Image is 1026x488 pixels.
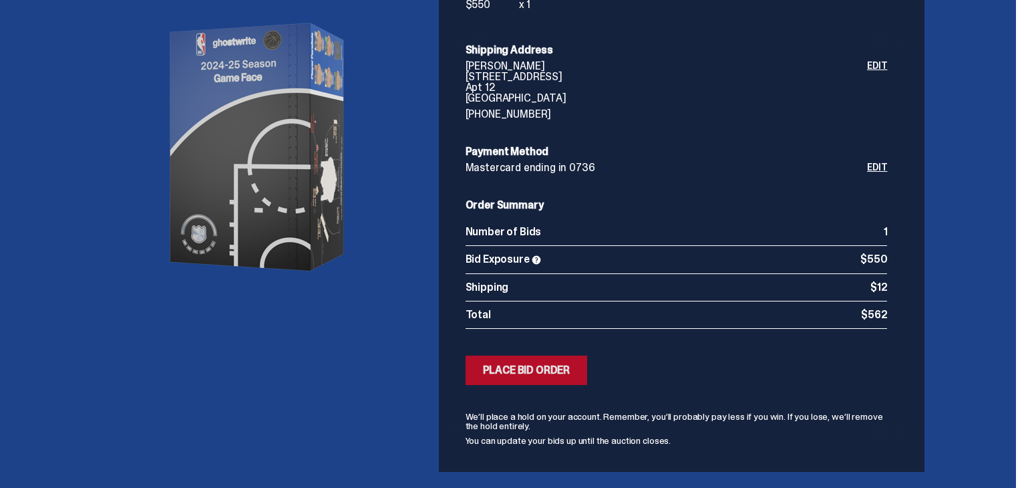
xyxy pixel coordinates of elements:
p: Total [466,310,862,320]
div: Place Bid Order [483,365,570,376]
p: Mastercard ending in 0736 [466,162,868,173]
p: [PERSON_NAME] [466,61,868,72]
p: $550 [860,254,887,265]
p: [STREET_ADDRESS] [466,72,868,82]
h6: Order Summary [466,200,888,211]
a: Edit [867,61,887,120]
h6: Shipping Address [466,45,888,55]
h6: Payment Method [466,146,888,157]
p: [GEOGRAPHIC_DATA] [466,93,868,104]
p: $12 [870,282,888,293]
p: We’ll place a hold on your account. Remember, you’ll probably pay less if you win. If you lose, w... [466,412,888,431]
button: Place Bid Order [466,356,588,385]
a: Edit [867,162,887,173]
p: Number of Bids [466,227,884,237]
p: You can update your bids up until the auction closes. [466,436,888,445]
p: [PHONE_NUMBER] [466,109,868,120]
p: 1 [884,227,888,237]
p: Shipping [466,282,870,293]
p: Apt 12 [466,82,868,93]
p: Bid Exposure [466,254,861,265]
p: $562 [861,310,887,320]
